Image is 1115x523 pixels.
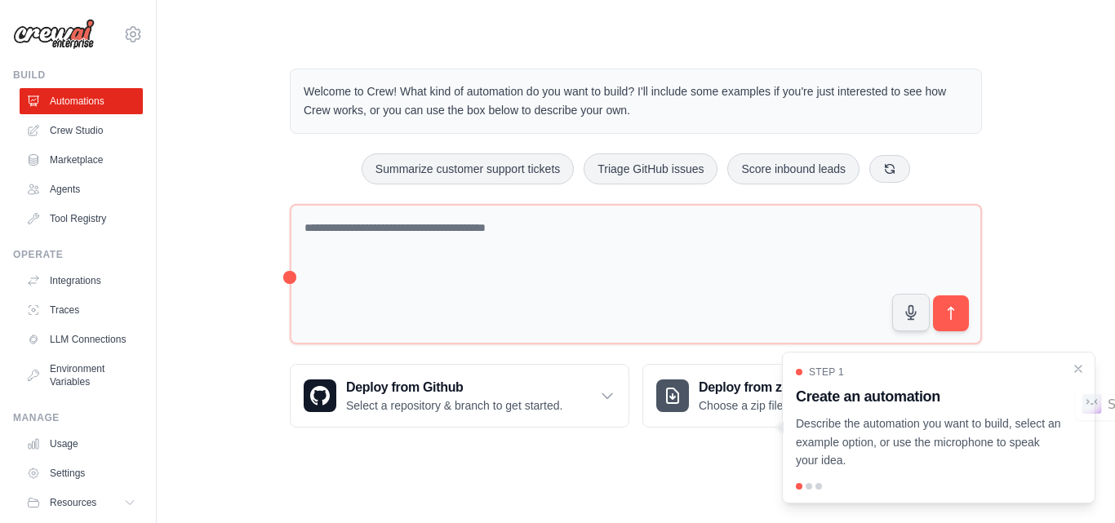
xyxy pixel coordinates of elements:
[699,378,837,397] h3: Deploy from zip file
[796,414,1062,470] p: Describe the automation you want to build, select an example option, or use the microphone to spe...
[796,385,1062,408] h3: Create an automation
[304,82,968,120] p: Welcome to Crew! What kind of automation do you want to build? I'll include some examples if you'...
[809,366,844,379] span: Step 1
[20,326,143,352] a: LLM Connections
[346,378,562,397] h3: Deploy from Github
[1033,445,1115,523] iframe: Chat Widget
[1072,362,1085,375] button: Close walkthrough
[20,490,143,516] button: Resources
[20,176,143,202] a: Agents
[584,153,717,184] button: Triage GitHub issues
[20,268,143,294] a: Integrations
[20,117,143,144] a: Crew Studio
[20,147,143,173] a: Marketplace
[20,297,143,323] a: Traces
[20,356,143,395] a: Environment Variables
[20,460,143,486] a: Settings
[13,69,143,82] div: Build
[13,19,95,50] img: Logo
[20,431,143,457] a: Usage
[699,397,837,414] p: Choose a zip file to upload.
[362,153,574,184] button: Summarize customer support tickets
[727,153,860,184] button: Score inbound leads
[20,206,143,232] a: Tool Registry
[20,88,143,114] a: Automations
[346,397,562,414] p: Select a repository & branch to get started.
[13,248,143,261] div: Operate
[13,411,143,424] div: Manage
[50,496,96,509] span: Resources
